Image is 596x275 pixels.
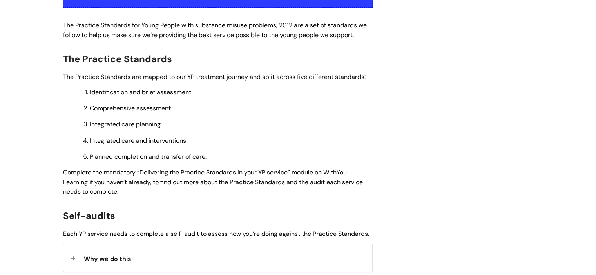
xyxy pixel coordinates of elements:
span: Why we do this [84,255,131,263]
span: Comprehensive assessment [90,104,171,112]
span: Integrated care and interventions [90,137,186,145]
span: Complete the mandatory “Delivering the Practice Standards in your YP service” module on WithYou L... [63,168,363,196]
span: Integrated care planning [90,120,161,128]
span: Identification and brief assessment [90,88,191,96]
span: The Practice Standards [63,53,172,65]
span: The Practice Standards are mapped to our YP treatment journey and split across five different sta... [63,73,366,81]
span: Self-audits [63,210,115,222]
span: Each YP service needs to complete a self-audit to assess how you’re doing against the Practice St... [63,230,369,238]
span: The Practice Standards for Young People with substance misuse problems, 2012 are a set of standar... [63,21,367,39]
span: Planned completion and transfer of care. [90,153,207,161]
